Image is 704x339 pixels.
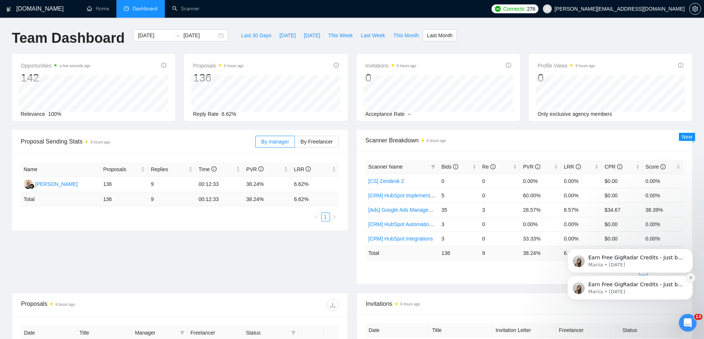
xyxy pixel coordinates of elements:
[689,6,701,12] a: setting
[130,71,139,81] button: Dismiss notification
[32,80,127,262] span: Earn Free GigRadar Credits - Just by Sharing Your Story! 💬 Want more credits for sending proposal...
[330,212,339,221] button: right
[32,53,127,235] span: Earn Free GigRadar Credits - Just by Sharing Your Story! 💬 Want more credits for sending proposal...
[479,174,520,188] td: 0
[438,203,479,217] td: 35
[151,165,187,173] span: Replies
[334,63,339,68] span: info-circle
[133,6,157,12] span: Dashboard
[6,3,11,15] img: logo
[427,31,452,39] span: Last Month
[32,60,127,66] p: Message from Mariia, sent 5w ago
[24,180,33,189] img: AS
[11,47,137,71] div: message notification from Mariia, 5w ago. Earn Free GigRadar Credits - Just by Sharing Your Story...
[24,181,78,187] a: AS[PERSON_NAME]
[17,53,28,65] img: Profile image for Mariia
[294,166,311,172] span: LRR
[124,6,129,11] span: dashboard
[330,212,339,221] li: Next Page
[180,331,184,335] span: filter
[246,166,263,172] span: PVR
[258,166,263,172] span: info-circle
[366,323,429,338] th: Date
[368,193,479,198] a: [CRM] HubSpot Implementation & Onboarding 2
[183,31,217,39] input: End date
[408,111,411,117] span: --
[575,64,595,68] time: 6 hours ago
[327,302,338,308] span: download
[660,164,666,169] span: info-circle
[365,136,684,145] span: Scanner Breakdown
[100,177,148,192] td: 136
[178,327,186,338] span: filter
[431,165,435,169] span: filter
[312,212,321,221] li: Previous Page
[32,87,127,93] p: Message from Mariia, sent 5w ago
[479,217,520,231] td: 0
[21,111,45,117] span: Relevance
[564,164,581,170] span: LRR
[438,188,479,203] td: 5
[545,6,550,11] span: user
[328,31,353,39] span: This Week
[148,192,195,207] td: 9
[538,111,612,117] span: Only exclusive agency members
[195,192,243,207] td: 00:12:33
[172,6,200,12] a: searchScanner
[193,71,244,85] div: 136
[523,164,540,170] span: PVR
[35,180,78,188] div: [PERSON_NAME]
[401,302,420,306] time: 6 hours ago
[304,31,320,39] span: [DATE]
[520,203,561,217] td: 28.57%
[290,327,297,338] span: filter
[535,164,540,169] span: info-circle
[679,314,697,332] iframe: Intercom live chat
[21,162,100,177] th: Name
[646,164,666,170] span: Score
[527,5,535,13] span: 276
[332,215,337,219] span: right
[423,30,456,41] button: Last Month
[314,215,319,219] span: left
[243,192,291,207] td: 38.24 %
[103,165,139,173] span: Proposals
[91,140,110,144] time: 6 hours ago
[365,71,416,85] div: 0
[479,203,520,217] td: 3
[397,64,416,68] time: 6 hours ago
[29,184,34,189] img: gigradar-bm.png
[438,246,479,260] td: 136
[602,174,642,188] td: $0.00
[193,61,244,70] span: Proposals
[493,323,556,338] th: Invitation Letter
[689,3,701,15] button: setting
[21,61,91,70] span: Opportunities
[393,31,419,39] span: This Month
[21,299,180,311] div: Proposals
[538,71,595,85] div: 0
[21,71,91,85] div: 142
[48,111,61,117] span: 100%
[148,177,195,192] td: 9
[261,139,289,145] span: By manager
[643,188,683,203] td: 0.00%
[291,331,296,335] span: filter
[438,174,479,188] td: 0
[520,174,561,188] td: 0.00%
[55,302,75,307] time: 6 hours ago
[174,32,180,38] span: swap-right
[617,164,622,169] span: info-circle
[237,30,275,41] button: Last 30 Days
[602,188,642,203] td: $0.00
[327,299,339,311] button: download
[279,31,296,39] span: [DATE]
[357,30,389,41] button: Last Week
[520,246,561,260] td: 38.24 %
[21,192,100,207] td: Total
[300,30,324,41] button: [DATE]
[506,63,511,68] span: info-circle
